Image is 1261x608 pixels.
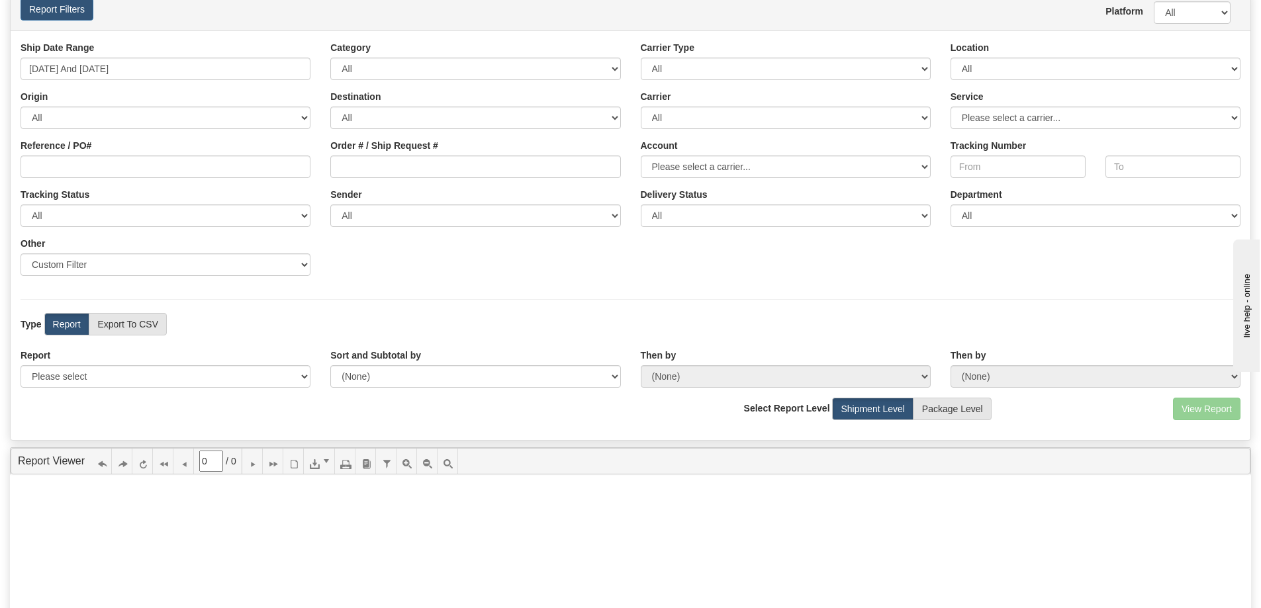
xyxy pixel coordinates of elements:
label: Sender [330,188,361,201]
label: Report [21,349,50,362]
label: Location [951,41,989,54]
label: Platform [1105,5,1134,18]
label: Other [21,237,45,250]
label: Please ensure data set in report has been RECENTLY tracked from your Shipment History [641,188,708,201]
label: Ship Date Range [21,41,94,54]
label: Department [951,188,1002,201]
label: Category [330,41,371,54]
label: Origin [21,90,48,103]
select: Please ensure data set in report has been RECENTLY tracked from your Shipment History [641,204,931,227]
iframe: chat widget [1231,236,1260,371]
label: Destination [330,90,381,103]
input: From [951,155,1086,178]
input: To [1105,155,1240,178]
label: Type [21,318,42,331]
label: Report [44,313,89,335]
span: 0 [231,455,236,468]
label: Package Level [913,398,992,420]
label: Shipment Level [832,398,913,420]
label: Export To CSV [89,313,167,335]
label: Service [951,90,984,103]
label: Account [641,139,678,152]
div: live help - online [10,11,122,21]
label: Reference / PO# [21,139,91,152]
label: Sort and Subtotal by [330,349,421,362]
label: Select Report Level [744,402,830,415]
label: Then by [951,349,986,362]
label: Carrier [641,90,671,103]
span: / [226,455,228,468]
label: Tracking Number [951,139,1026,152]
label: Then by [641,349,677,362]
label: Carrier Type [641,41,694,54]
button: View Report [1173,398,1240,420]
a: Report Viewer [18,455,85,466]
label: Tracking Status [21,188,89,201]
label: Order # / Ship Request # [330,139,438,152]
